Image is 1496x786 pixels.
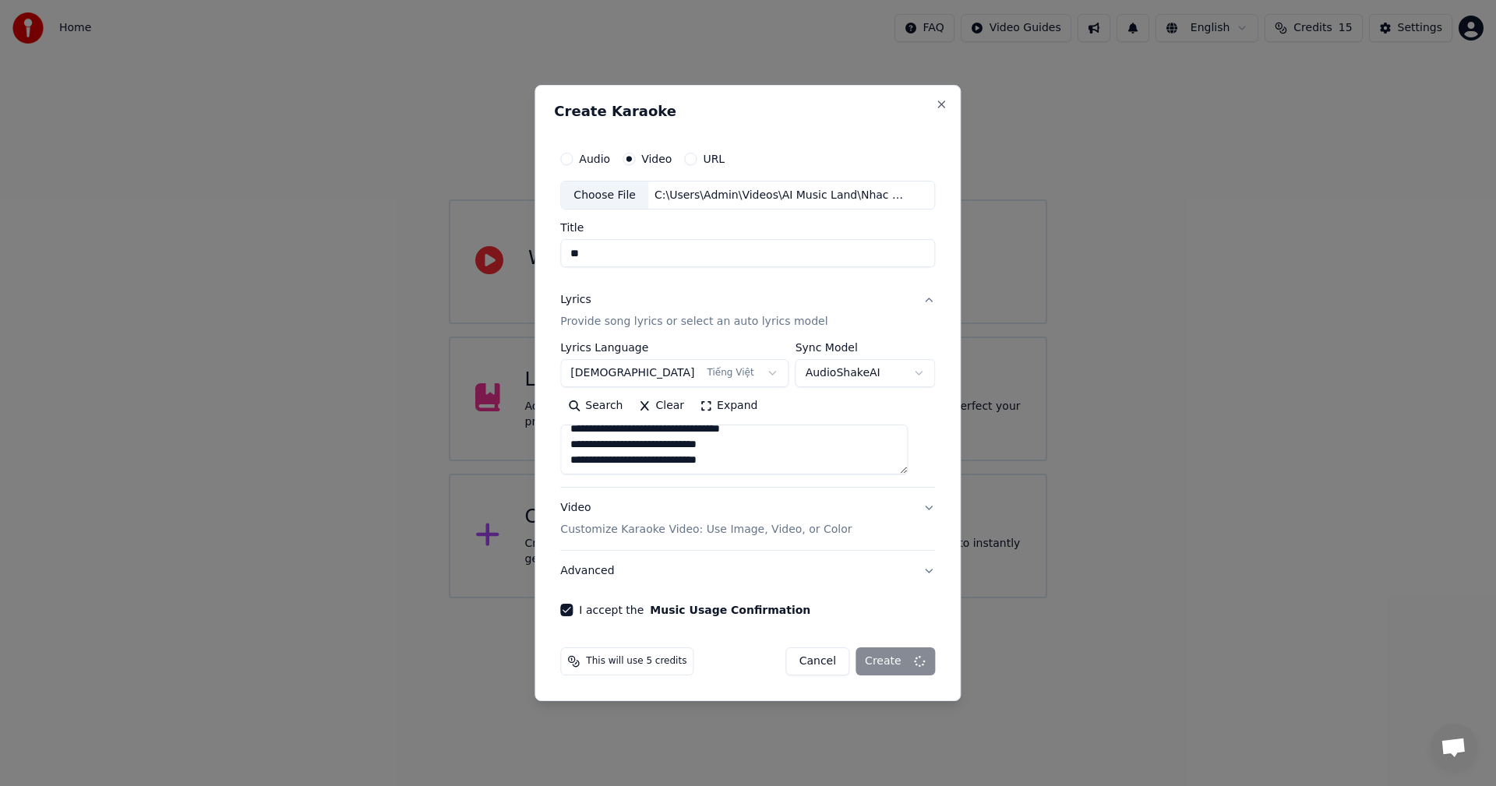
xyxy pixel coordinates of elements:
[560,280,935,343] button: LyricsProvide song lyrics or select an auto lyrics model
[561,182,648,210] div: Choose File
[560,488,935,551] button: VideoCustomize Karaoke Video: Use Image, Video, or Color
[692,394,765,419] button: Expand
[560,293,591,308] div: Lyrics
[560,223,935,234] label: Title
[560,315,827,330] p: Provide song lyrics or select an auto lyrics model
[650,604,810,615] button: I accept the
[560,343,789,354] label: Lyrics Language
[560,394,630,419] button: Search
[630,394,692,419] button: Clear
[560,551,935,591] button: Advanced
[786,647,849,675] button: Cancel
[560,501,852,538] div: Video
[586,655,686,668] span: This will use 5 credits
[703,153,725,164] label: URL
[554,104,941,118] h2: Create Karaoke
[641,153,672,164] label: Video
[648,188,913,203] div: C:\Users\Admin\Videos\AI Music Land\Nhac Viet\LamSaoDeQuen\LamSaoDeQuen.mp4
[796,343,936,354] label: Sync Model
[579,604,810,615] label: I accept the
[560,522,852,538] p: Customize Karaoke Video: Use Image, Video, or Color
[560,343,935,488] div: LyricsProvide song lyrics or select an auto lyrics model
[579,153,610,164] label: Audio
